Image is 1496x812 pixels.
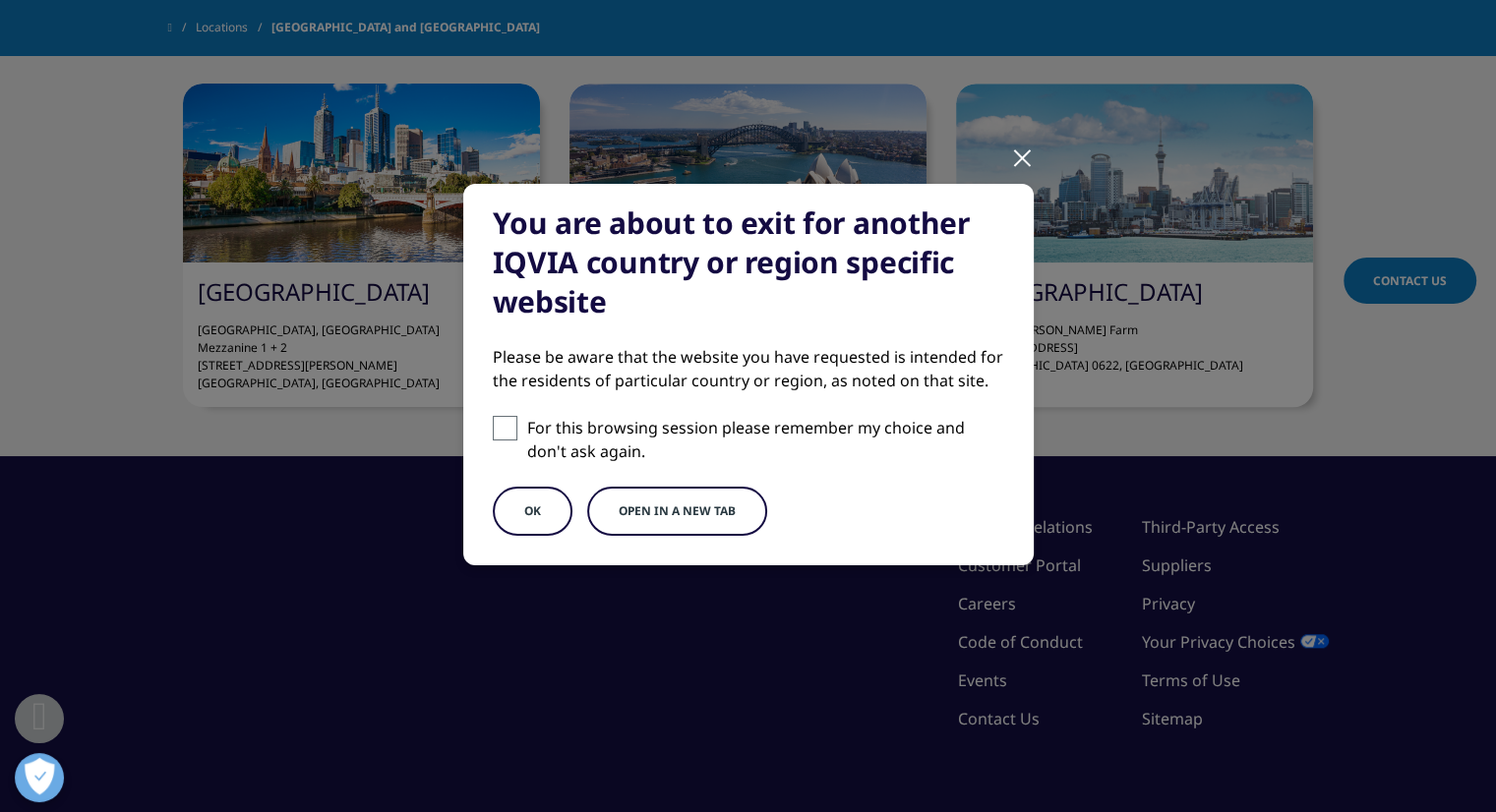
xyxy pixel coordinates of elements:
p: For this browsing session please remember my choice and don't ask again. [527,416,1004,463]
button: Open Preferences [15,753,64,802]
div: You are about to exit for another IQVIA country or region specific website [493,203,1004,321]
button: Open in a new tab [587,487,767,536]
div: Please be aware that the website you have requested is intended for the residents of particular c... [493,345,1004,392]
button: OK [493,487,572,536]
